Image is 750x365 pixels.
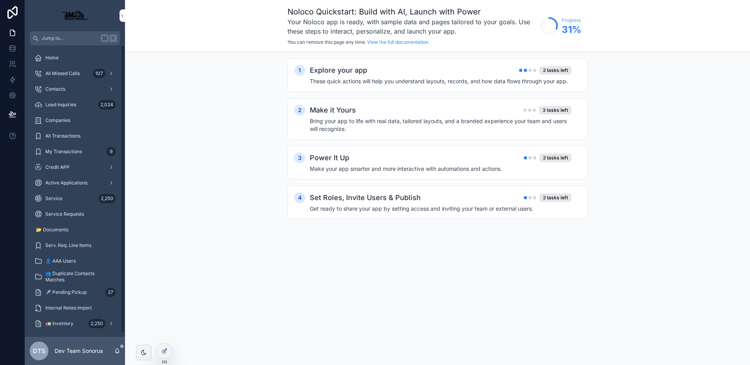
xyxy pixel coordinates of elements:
[30,270,120,284] a: 👥 Duplicate Contacts Matches
[45,70,80,77] span: All Missed Calls
[33,346,45,356] span: DTS
[30,98,120,112] a: Lead Inquiries2,024
[30,176,120,190] a: Active Applications
[30,238,120,252] a: Serv. Req. Line Items
[45,86,65,92] span: Contacts
[93,69,105,78] div: 107
[98,194,116,203] div: 2,250
[45,305,92,311] span: Internal Notes Import
[98,100,116,109] div: 2,024
[105,288,116,297] div: 27
[30,223,120,237] a: 📂 Documents
[45,258,76,264] span: 👤 AAA Users
[30,191,120,206] a: Service2,250
[45,133,80,139] span: All Transactions
[30,129,120,143] a: All Transactions
[45,180,87,186] span: Active Applications
[45,195,62,202] span: Service
[88,319,105,328] div: 2,250
[45,242,91,249] span: Serv. Req. Line Items
[106,147,116,156] div: 9
[287,17,537,36] h3: Your Noloco app is ready, with sample data and pages tailored to your goals. Use these steps to i...
[45,117,70,123] span: Companies
[30,207,120,221] a: Service Requests
[45,211,84,217] span: Service Requests
[30,254,120,268] a: 👤 AAA Users
[45,270,112,283] span: 👥 Duplicate Contacts Matches
[30,31,120,45] button: Jump to...K
[42,35,98,41] span: Jump to...
[58,9,92,22] img: App logo
[55,347,103,355] p: Dev Team Sonorus
[30,160,120,174] a: Credit APP
[30,145,120,159] a: My Transactions9
[367,39,430,45] a: View the full documentation.
[30,317,120,331] a: 🚛 Inventory2,250
[45,55,59,61] span: Home
[30,285,120,299] a: ✈️ Pending Pickup27
[110,35,116,41] span: K
[30,82,120,96] a: Contacts
[45,102,76,108] span: Lead Inquiries
[25,45,125,337] div: scrollable content
[30,66,120,81] a: All Missed Calls107
[45,149,82,155] span: My Transactions
[287,6,537,17] h1: Noloco Quickstart: Build with AI, Launch with Power
[45,164,70,170] span: Credit APP
[45,289,87,295] span: ✈️ Pending Pickup
[30,113,120,127] a: Companies
[30,51,120,65] a: Home
[36,227,68,233] span: 📂 Documents
[30,301,120,315] a: Internal Notes Import
[562,23,581,36] span: 31 %
[45,320,73,327] span: 🚛 Inventory
[287,39,366,45] span: You can remove this page any time.
[562,17,581,23] span: Progress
